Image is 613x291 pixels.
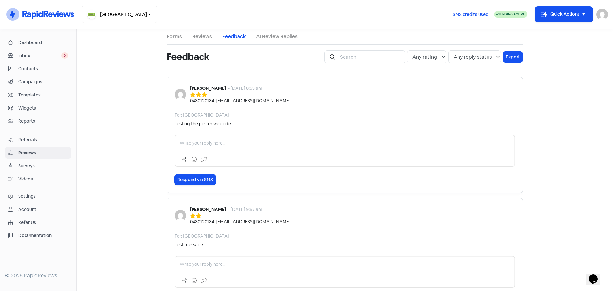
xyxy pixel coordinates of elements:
[190,97,214,104] div: 0430120134
[18,219,68,226] span: Refer Us
[5,134,71,146] a: Referrals
[18,52,61,59] span: Inbox
[18,79,68,85] span: Campaigns
[192,33,212,41] a: Reviews
[214,218,216,225] div: -
[167,47,209,67] h1: Feedback
[256,33,298,41] a: AI Review Replies
[596,9,608,20] img: User
[175,120,231,127] div: Testing the poster we code
[175,174,216,185] button: Respond via SMS
[18,193,36,200] div: Settings
[18,118,68,125] span: Reports
[222,33,246,41] a: Feedback
[216,97,291,104] div: [EMAIL_ADDRESS][DOMAIN_NAME]
[18,39,68,46] span: Dashboard
[190,218,214,225] div: 0430120134
[5,147,71,159] a: Reviews
[175,241,203,248] div: Test message
[5,190,71,202] a: Settings
[18,149,68,156] span: Reviews
[586,265,607,285] iframe: chat widget
[175,233,229,240] div: For: [GEOGRAPHIC_DATA]
[214,97,216,104] div: -
[336,50,405,63] input: Search
[190,206,226,212] b: [PERSON_NAME]
[228,206,262,213] div: - [DATE] 9:57 am
[18,206,36,213] div: Account
[82,6,157,23] button: [GEOGRAPHIC_DATA]
[535,7,593,22] button: Quick Actions
[175,210,186,221] img: Image
[61,52,68,59] span: 0
[447,11,494,17] a: SMS credits used
[5,89,71,101] a: Templates
[498,12,525,16] span: Sending Active
[18,65,68,72] span: Contacts
[503,51,523,63] a: Export
[18,136,68,143] span: Referrals
[5,173,71,185] a: Videos
[5,217,71,228] a: Refer Us
[175,89,186,100] img: Image
[18,105,68,111] span: Widgets
[5,50,71,62] a: Inbox 0
[175,112,229,119] div: For: [GEOGRAPHIC_DATA]
[5,230,71,241] a: Documentation
[5,102,71,114] a: Widgets
[18,163,68,169] span: Surveys
[5,63,71,75] a: Contacts
[5,37,71,49] a: Dashboard
[228,85,262,92] div: - [DATE] 8:53 am
[190,85,226,91] b: [PERSON_NAME]
[167,33,182,41] a: Forms
[5,115,71,127] a: Reports
[18,232,68,239] span: Documentation
[5,272,71,280] div: © 2025 RapidReviews
[18,176,68,182] span: Videos
[494,11,527,18] a: Sending Active
[216,218,291,225] div: [EMAIL_ADDRESS][DOMAIN_NAME]
[5,76,71,88] a: Campaigns
[453,11,488,18] span: SMS credits used
[5,160,71,172] a: Surveys
[18,92,68,98] span: Templates
[5,203,71,215] a: Account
